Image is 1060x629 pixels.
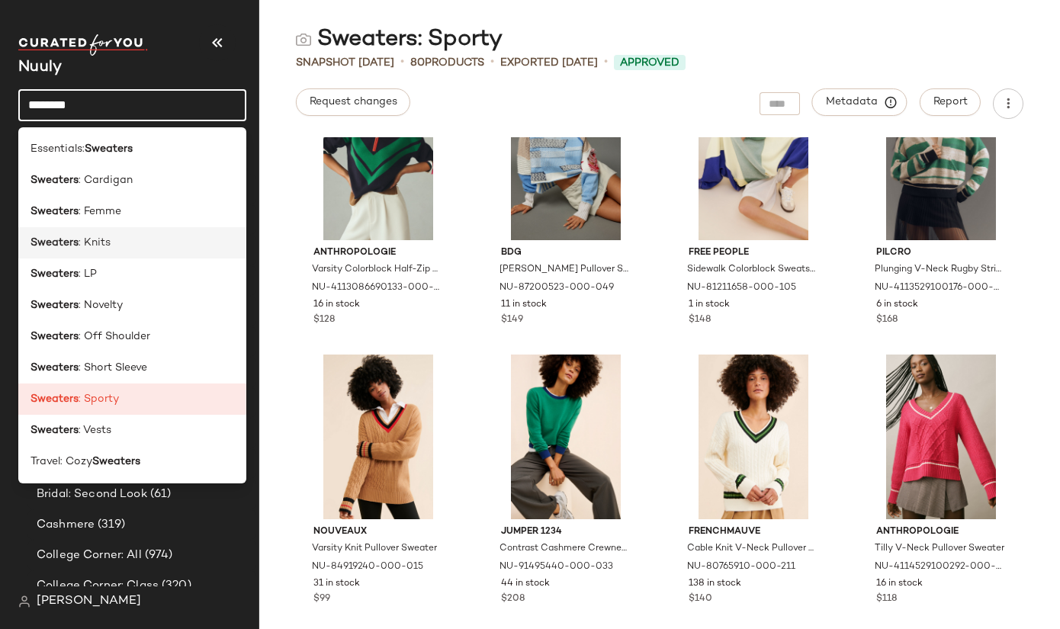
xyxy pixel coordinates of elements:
[159,577,191,595] span: (320)
[875,542,1004,556] span: Tilly V-Neck Pullover Sweater
[95,516,125,534] span: (319)
[301,355,455,519] img: 84919240_015_b
[501,246,631,260] span: BDG
[296,24,503,55] div: Sweaters: Sporty
[499,542,629,556] span: Contrast Cashmere Crewneck Sweater
[812,88,907,116] button: Metadata
[875,281,1004,295] span: NU-4113529100176-000-038
[676,355,830,519] img: 80765910_211_b3
[18,34,148,56] img: cfy_white_logo.C9jOOHJF.svg
[37,486,147,503] span: Bridal: Second Look
[920,88,981,116] button: Report
[296,88,410,116] button: Request changes
[876,313,898,327] span: $168
[312,560,423,574] span: NU-84919240-000-015
[501,577,550,591] span: 44 in stock
[312,263,442,277] span: Varsity Colorblock Half-Zip Sweater
[933,96,968,108] span: Report
[500,55,598,71] p: Exported [DATE]
[689,525,818,539] span: FRENCHMAUVE
[501,313,523,327] span: $149
[31,329,79,345] b: Sweaters
[31,454,92,470] span: Travel: Cozy
[37,516,95,534] span: Cashmere
[296,55,394,71] span: Snapshot [DATE]
[875,560,1004,574] span: NU-4114529100292-000-060
[499,263,629,277] span: [PERSON_NAME] Pullover Sweater
[79,297,123,313] span: : Novelty
[37,592,141,611] span: [PERSON_NAME]
[147,486,172,503] span: (61)
[490,53,494,72] span: •
[687,542,817,556] span: Cable Knit V-Neck Pullover Sweater
[79,360,147,376] span: : Short Sleeve
[31,391,79,407] b: Sweaters
[313,298,360,312] span: 16 in stock
[687,263,817,277] span: Sidewalk Colorblock Sweatshirt
[296,32,311,47] img: svg%3e
[31,422,79,438] b: Sweaters
[410,57,425,69] span: 80
[489,355,643,519] img: 91495440_033_b
[689,298,730,312] span: 1 in stock
[37,577,159,595] span: College Corner: Class
[31,360,79,376] b: Sweaters
[313,525,443,539] span: Nouveaux
[309,96,397,108] span: Request changes
[37,547,142,564] span: College Corner: All
[18,59,62,75] span: Current Company Name
[501,592,525,606] span: $208
[687,281,796,295] span: NU-81211658-000-105
[79,172,133,188] span: : Cardigan
[142,547,173,564] span: (974)
[620,55,679,71] span: Approved
[18,595,31,608] img: svg%3e
[876,577,923,591] span: 16 in stock
[876,298,918,312] span: 6 in stock
[312,542,437,556] span: Varsity Knit Pullover Sweater
[604,53,608,72] span: •
[79,391,119,407] span: : Sporty
[689,577,741,591] span: 138 in stock
[689,592,712,606] span: $140
[31,235,79,251] b: Sweaters
[501,298,547,312] span: 11 in stock
[689,313,711,327] span: $148
[313,577,360,591] span: 31 in stock
[400,53,404,72] span: •
[876,525,1006,539] span: Anthropologie
[31,266,79,282] b: Sweaters
[31,297,79,313] b: Sweaters
[313,246,443,260] span: Anthropologie
[499,281,614,295] span: NU-87200523-000-049
[825,95,895,109] span: Metadata
[79,422,111,438] span: : Vests
[313,592,330,606] span: $99
[79,235,111,251] span: : Knits
[92,454,140,470] b: Sweaters
[31,141,85,157] span: Essentials:
[876,592,897,606] span: $118
[689,246,818,260] span: Free People
[876,246,1006,260] span: Pilcro
[864,355,1018,519] img: 4114529100292_060_b4
[313,313,335,327] span: $128
[79,266,97,282] span: : LP
[499,560,613,574] span: NU-91495440-000-033
[501,525,631,539] span: Jumper 1234
[687,560,795,574] span: NU-80765910-000-211
[875,263,1004,277] span: Plunging V-Neck Rugby Stripe Collared Pullover Sweater
[79,204,121,220] span: : Femme
[31,172,79,188] b: Sweaters
[85,141,133,157] b: Sweaters
[31,204,79,220] b: Sweaters
[410,55,484,71] div: Products
[79,329,150,345] span: : Off Shoulder
[312,281,442,295] span: NU-4113086690133-000-030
